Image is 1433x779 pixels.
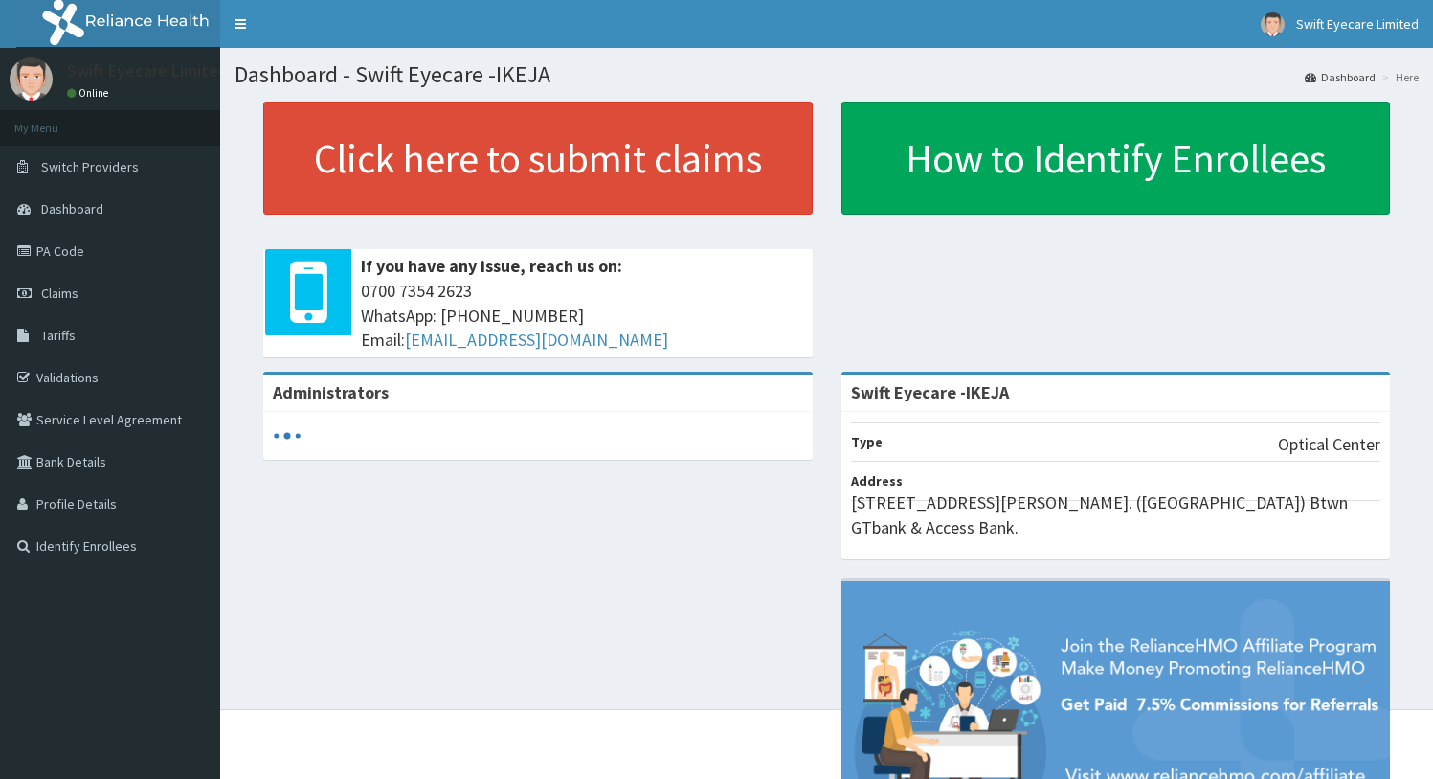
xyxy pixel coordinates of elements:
p: Optical Center [1278,432,1380,457]
img: User Image [1261,12,1285,36]
strong: Swift Eyecare -IKEJA [851,381,1009,403]
span: Dashboard [41,200,103,218]
b: Type [851,433,883,450]
b: Administrators [273,381,389,403]
a: Online [67,86,113,100]
span: Swift Eyecare Limited [1296,15,1419,33]
b: If you have any issue, reach us on: [361,255,622,277]
p: Swift Eyecare Limited [67,62,228,80]
li: Here [1377,69,1419,85]
a: [EMAIL_ADDRESS][DOMAIN_NAME] [405,329,668,351]
b: Address [851,472,903,490]
a: Dashboard [1305,69,1376,85]
p: [STREET_ADDRESS][PERSON_NAME]. ([GEOGRAPHIC_DATA]) Btwn GTbank & Access Bank. [851,491,1381,539]
a: How to Identify Enrollees [841,102,1391,215]
span: Switch Providers [41,158,139,175]
img: User Image [10,57,53,101]
span: Tariffs [41,327,76,344]
h1: Dashboard - Swift Eyecare -IKEJA [235,62,1419,87]
svg: audio-loading [273,422,302,450]
span: Claims [41,285,78,302]
a: Click here to submit claims [263,102,813,215]
span: 0700 7354 2623 WhatsApp: [PHONE_NUMBER] Email: [361,279,803,353]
